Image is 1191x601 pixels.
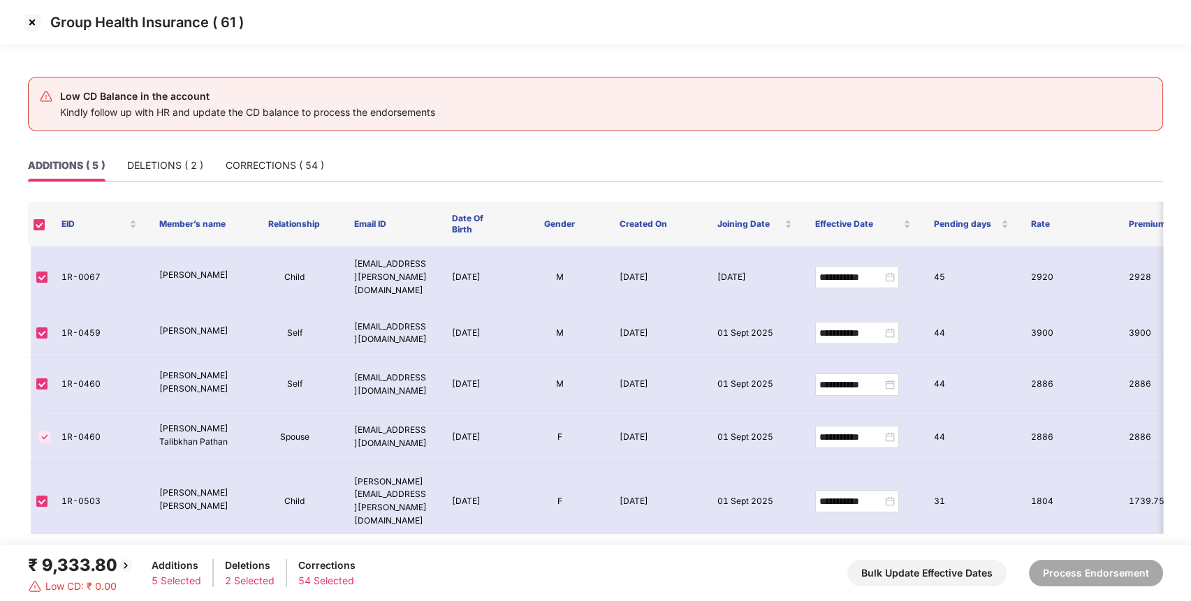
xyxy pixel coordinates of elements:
[706,309,804,359] td: 01 Sept 2025
[50,358,148,411] td: 1R-0460
[441,358,511,411] td: [DATE]
[441,464,511,540] td: [DATE]
[246,246,344,309] td: Child
[225,558,275,573] div: Deletions
[60,88,435,105] div: Low CD Balance in the account
[343,246,441,309] td: [EMAIL_ADDRESS][PERSON_NAME][DOMAIN_NAME]
[1020,202,1118,246] th: Rate
[511,246,608,309] td: M
[706,358,804,411] td: 01 Sept 2025
[1020,464,1118,540] td: 1804
[441,411,511,464] td: [DATE]
[159,325,235,338] p: [PERSON_NAME]
[343,464,441,540] td: [PERSON_NAME][EMAIL_ADDRESS][PERSON_NAME][DOMAIN_NAME]
[608,464,706,540] td: [DATE]
[343,309,441,359] td: [EMAIL_ADDRESS][DOMAIN_NAME]
[608,246,706,309] td: [DATE]
[441,309,511,359] td: [DATE]
[706,411,804,464] td: 01 Sept 2025
[1029,560,1163,586] button: Process Endorsement
[159,422,235,449] p: [PERSON_NAME] Talibkhan Pathan
[608,309,706,359] td: [DATE]
[39,89,53,103] img: svg+xml;base64,PHN2ZyB4bWxucz0iaHR0cDovL3d3dy53My5vcmcvMjAwMC9zdmciIHdpZHRoPSIyNCIgaGVpZ2h0PSIyNC...
[50,464,148,540] td: 1R-0503
[21,11,43,34] img: svg+xml;base64,PHN2ZyBpZD0iQ3Jvc3MtMzJ4MzIiIHhtbG5zPSJodHRwOi8vd3d3LnczLm9yZy8yMDAwL3N2ZyIgd2lkdG...
[814,218,900,230] span: Effective Date
[706,464,804,540] td: 01 Sept 2025
[225,573,275,588] div: 2 Selected
[152,573,201,588] div: 5 Selected
[933,218,998,230] span: Pending days
[1020,411,1118,464] td: 2886
[152,558,201,573] div: Additions
[50,309,148,359] td: 1R-0459
[343,202,441,246] th: Email ID
[1020,358,1118,411] td: 2886
[298,558,356,573] div: Corrections
[511,464,608,540] td: F
[847,560,1007,586] button: Bulk Update Effective Dates
[28,579,42,593] img: svg+xml;base64,PHN2ZyBpZD0iRGFuZ2VyLTMyeDMyIiB4bWxucz0iaHR0cDovL3d3dy53My5vcmcvMjAwMC9zdmciIHdpZH...
[1020,246,1118,309] td: 2920
[159,487,235,513] p: [PERSON_NAME] [PERSON_NAME]
[61,218,126,230] span: EID
[246,309,344,359] td: Self
[923,411,1021,464] td: 44
[511,202,608,246] th: Gender
[511,309,608,359] td: M
[923,309,1021,359] td: 44
[441,246,511,309] td: [DATE]
[608,411,706,464] td: [DATE]
[343,358,441,411] td: [EMAIL_ADDRESS][DOMAIN_NAME]
[159,369,235,396] p: [PERSON_NAME] [PERSON_NAME]
[45,579,117,594] span: Low CD: ₹ 0.00
[246,464,344,540] td: Child
[923,246,1021,309] td: 45
[608,202,706,246] th: Created On
[50,411,148,464] td: 1R-0460
[246,358,344,411] td: Self
[246,202,344,246] th: Relationship
[226,158,324,173] div: CORRECTIONS ( 54 )
[148,202,246,246] th: Member’s name
[50,14,244,31] p: Group Health Insurance ( 61 )
[706,202,804,246] th: Joining Date
[803,202,922,246] th: Effective Date
[923,358,1021,411] td: 44
[1020,309,1118,359] td: 3900
[28,552,134,579] div: ₹ 9,333.80
[36,429,53,445] img: svg+xml;base64,PHN2ZyBpZD0iVGljay0zMngzMiIgeG1sbnM9Imh0dHA6Ly93d3cudzMub3JnLzIwMDAvc3ZnIiB3aWR0aD...
[511,358,608,411] td: M
[50,246,148,309] td: 1R-0067
[117,557,134,574] img: svg+xml;base64,PHN2ZyBpZD0iQmFjay0yMHgyMCIgeG1sbnM9Imh0dHA6Ly93d3cudzMub3JnLzIwMDAvc3ZnIiB3aWR0aD...
[706,246,804,309] td: [DATE]
[511,411,608,464] td: F
[441,202,511,246] th: Date Of Birth
[60,105,435,120] div: Kindly follow up with HR and update the CD balance to process the endorsements
[343,411,441,464] td: [EMAIL_ADDRESS][DOMAIN_NAME]
[923,464,1021,540] td: 31
[246,411,344,464] td: Spouse
[298,573,356,588] div: 54 Selected
[28,158,105,173] div: ADDITIONS ( 5 )
[922,202,1020,246] th: Pending days
[127,158,203,173] div: DELETIONS ( 2 )
[608,358,706,411] td: [DATE]
[159,269,235,282] p: [PERSON_NAME]
[717,218,782,230] span: Joining Date
[50,202,148,246] th: EID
